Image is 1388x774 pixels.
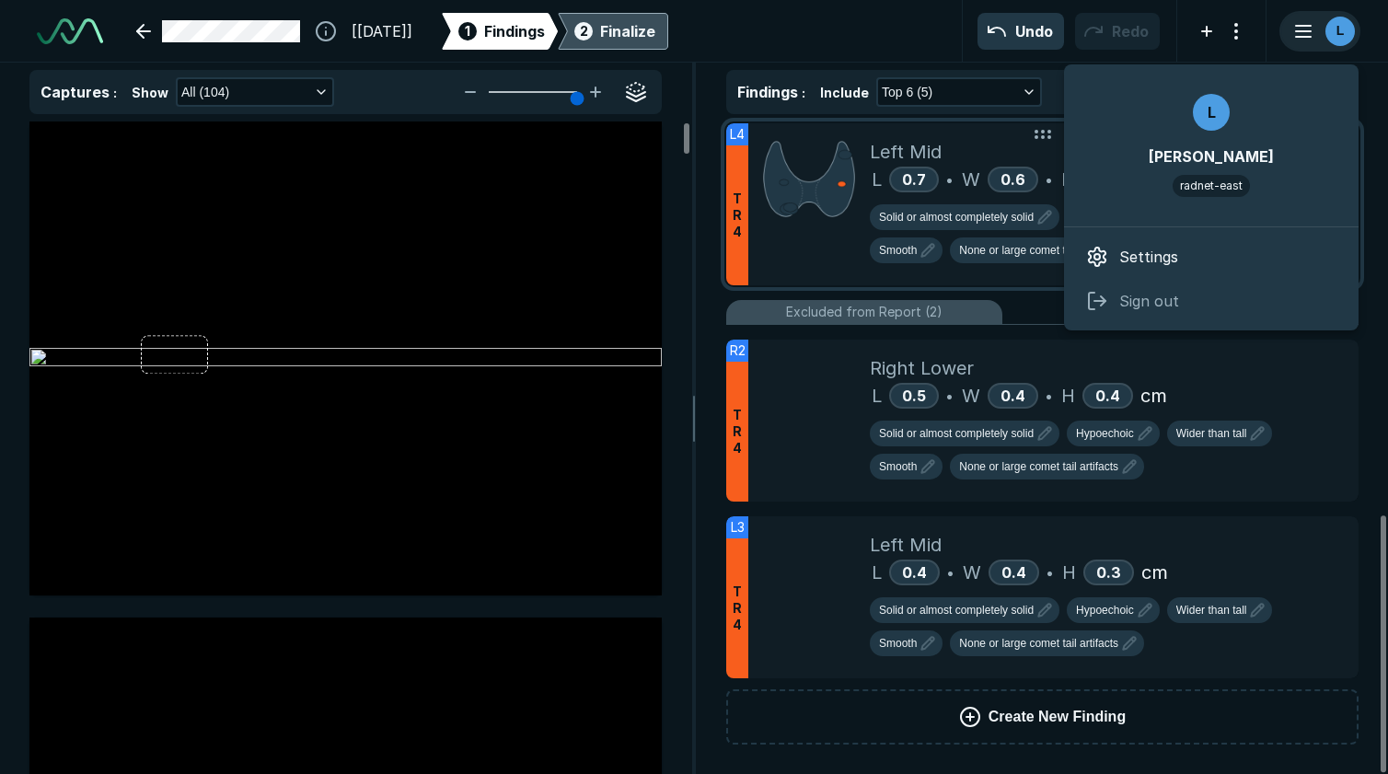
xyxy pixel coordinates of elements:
[946,385,953,407] span: •
[1281,13,1359,50] button: avatar-name
[1047,561,1053,583] span: •
[29,11,110,52] a: See-Mode Logo
[959,635,1118,652] span: None or large comet tail artifacts
[879,242,917,259] span: Smooth
[1076,602,1134,618] span: Hypoechoic
[1119,290,1179,312] span: Sign out
[726,516,1359,678] li: L3TR4Left MidL0.4•W0.4•H0.3cm
[1064,64,1359,330] div: avatar-name
[977,13,1064,50] button: Undo
[1001,563,1026,582] span: 0.4
[726,340,1359,502] li: R2TR4Right LowerL0.5•W0.4•H0.4cm
[352,20,412,42] span: [[DATE]]
[872,559,882,586] span: L
[1046,168,1052,191] span: •
[959,458,1118,475] span: None or large comet tail artifacts
[963,559,981,586] span: W
[870,354,974,382] span: Right Lower
[1149,145,1274,168] span: [PERSON_NAME]
[731,517,745,537] span: L3
[763,138,855,220] img: 8H74coAAAAGSURBVAMAXM6a9nP4VYcAAAAASUVORK5CYII=
[484,20,545,42] span: Findings
[870,531,942,559] span: Left Mid
[786,302,943,322] span: Excluded from Report (2)
[730,341,746,361] span: R2
[730,124,745,144] span: L4
[1095,387,1120,405] span: 0.4
[902,387,926,405] span: 0.5
[962,166,980,193] span: W
[40,83,110,101] span: Captures
[1180,178,1243,194] span: radnet-east
[947,561,954,583] span: •
[726,689,1359,745] button: Create New Finding
[879,602,1034,618] span: Solid or almost completely solid
[558,13,668,50] div: 2Finalize
[902,563,927,582] span: 0.4
[600,20,655,42] div: Finalize
[726,300,1359,325] li: Excluded from Report (2)
[1173,175,1250,197] div: radnet-east
[959,242,1118,259] span: None or large comet tail artifacts
[1336,21,1345,40] span: L
[1141,559,1168,586] span: cm
[1061,382,1075,410] span: H
[1140,382,1167,410] span: cm
[1001,387,1025,405] span: 0.4
[1176,602,1247,618] span: Wider than tall
[802,85,805,100] span: :
[902,170,926,189] span: 0.7
[879,425,1034,442] span: Solid or almost completely solid
[737,83,798,101] span: Findings
[1001,170,1025,189] span: 0.6
[1096,563,1121,582] span: 0.3
[726,123,1359,285] li: L4TR4Left MidL0.7•W0.6•H0.6cm
[872,166,882,193] span: L
[1076,425,1134,442] span: Hypoechoic
[580,21,588,40] span: 2
[465,21,470,40] span: 1
[820,83,869,102] span: Include
[1062,559,1076,586] span: H
[37,18,103,44] img: See-Mode Logo
[733,407,742,456] span: T R 4
[870,138,942,166] span: Left Mid
[1193,94,1230,131] div: avatar-name
[962,382,980,410] span: W
[733,583,742,633] span: T R 4
[872,382,882,410] span: L
[733,191,742,240] span: T R 4
[132,83,168,102] span: Show
[181,82,229,102] span: All (104)
[1061,166,1075,193] span: H
[442,13,558,50] div: 1Findings
[1325,17,1355,46] div: avatar-name
[989,706,1126,728] span: Create New Finding
[879,209,1034,225] span: Solid or almost completely solid
[1075,13,1160,50] button: Redo
[1208,101,1216,123] span: L
[879,458,917,475] span: Smooth
[1046,385,1052,407] span: •
[882,82,932,102] span: Top 6 (5)
[113,85,117,100] span: :
[1119,246,1178,268] span: Settings
[879,635,917,652] span: Smooth
[946,168,953,191] span: •
[1176,425,1247,442] span: Wider than tall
